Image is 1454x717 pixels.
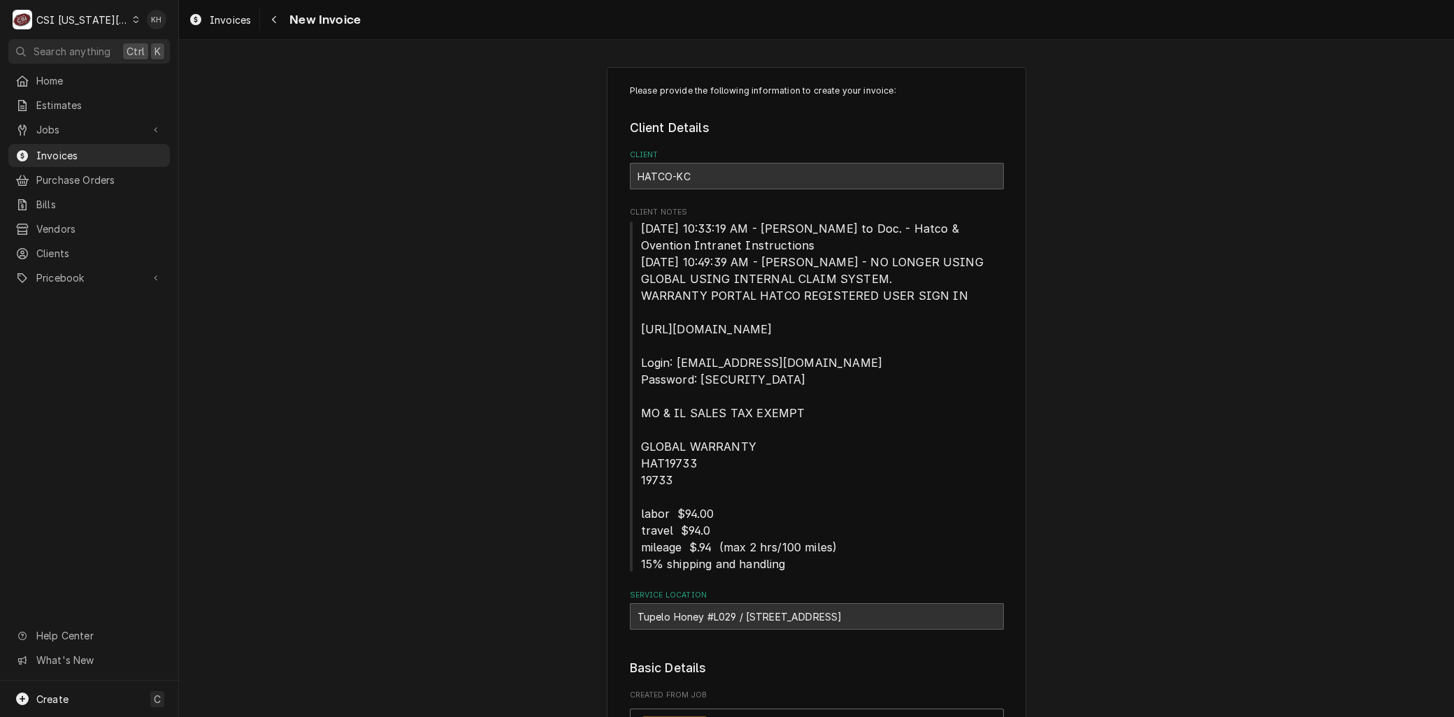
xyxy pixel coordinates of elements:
[630,85,1004,97] p: Please provide the following information to create your invoice:
[630,207,1004,572] div: Client Notes
[36,148,163,163] span: Invoices
[8,624,170,647] a: Go to Help Center
[630,207,1004,218] span: Client Notes
[154,44,161,59] span: K
[630,603,1004,630] div: Tupelo Honey #L029 / 16720 City Center Dr, Lenexa, KS 66219
[263,8,285,31] button: Navigate back
[36,73,163,88] span: Home
[13,10,32,29] div: CSI Kansas City's Avatar
[36,628,161,643] span: Help Center
[8,39,170,64] button: Search anythingCtrlK
[8,168,170,191] a: Purchase Orders
[8,649,170,672] a: Go to What's New
[36,98,163,113] span: Estimates
[630,150,1004,161] label: Client
[630,163,1004,189] div: HATCO-KC
[147,10,166,29] div: KH
[8,266,170,289] a: Go to Pricebook
[285,10,361,29] span: New Invoice
[630,220,1004,572] span: Client Notes
[183,8,257,31] a: Invoices
[8,242,170,265] a: Clients
[34,44,110,59] span: Search anything
[36,653,161,667] span: What's New
[8,118,170,141] a: Go to Jobs
[8,144,170,167] a: Invoices
[630,119,1004,137] legend: Client Details
[36,173,163,187] span: Purchase Orders
[8,69,170,92] a: Home
[147,10,166,29] div: Kyley Hunnicutt's Avatar
[630,590,1004,630] div: Service Location
[8,94,170,117] a: Estimates
[630,659,1004,677] legend: Basic Details
[36,270,142,285] span: Pricebook
[210,13,251,27] span: Invoices
[36,13,129,27] div: CSI [US_STATE][GEOGRAPHIC_DATA]
[36,122,142,137] span: Jobs
[630,690,1004,701] span: Created From Job
[630,590,1004,601] label: Service Location
[8,217,170,240] a: Vendors
[13,10,32,29] div: C
[154,692,161,707] span: C
[8,193,170,216] a: Bills
[630,150,1004,189] div: Client
[36,246,163,261] span: Clients
[36,197,163,212] span: Bills
[36,693,69,705] span: Create
[127,44,145,59] span: Ctrl
[641,222,988,571] span: [DATE] 10:33:19 AM - [PERSON_NAME] to Doc. - Hatco & Ovention Intranet Instructions [DATE] 10:49:...
[36,222,163,236] span: Vendors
